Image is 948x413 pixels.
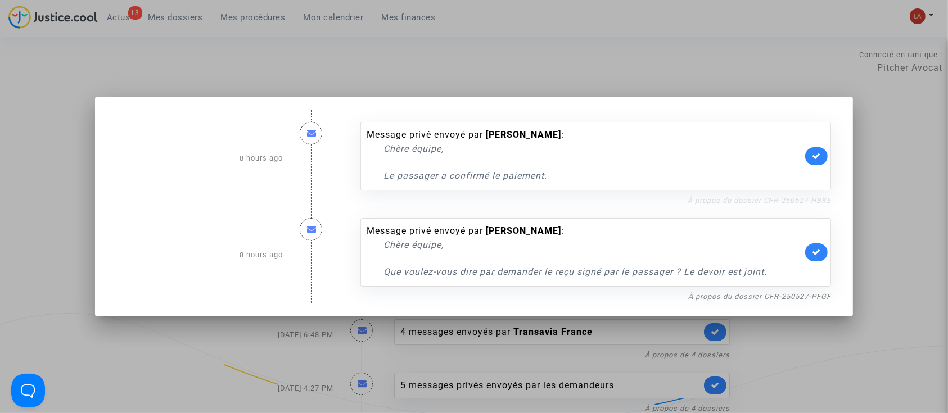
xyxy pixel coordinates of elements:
[383,265,802,279] p: Que voulez-vous dire par demander le reçu signé par le passager ? Le devoir est joint.
[486,225,561,236] b: [PERSON_NAME]
[688,292,831,301] a: À propos du dossier CFR-250527-PFGF
[367,224,802,279] div: Message privé envoyé par :
[688,196,831,205] a: À propos du dossier CFR-250527-HBKE
[383,238,802,252] p: Chère équipe,
[109,111,291,207] div: 8 hours ago
[383,169,802,183] p: Le passager a confirmé le paiement.
[11,374,45,407] iframe: Help Scout Beacon - Open
[367,128,802,183] div: Message privé envoyé par :
[109,207,291,303] div: 8 hours ago
[486,129,561,140] b: [PERSON_NAME]
[383,142,802,156] p: Chère équipe,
